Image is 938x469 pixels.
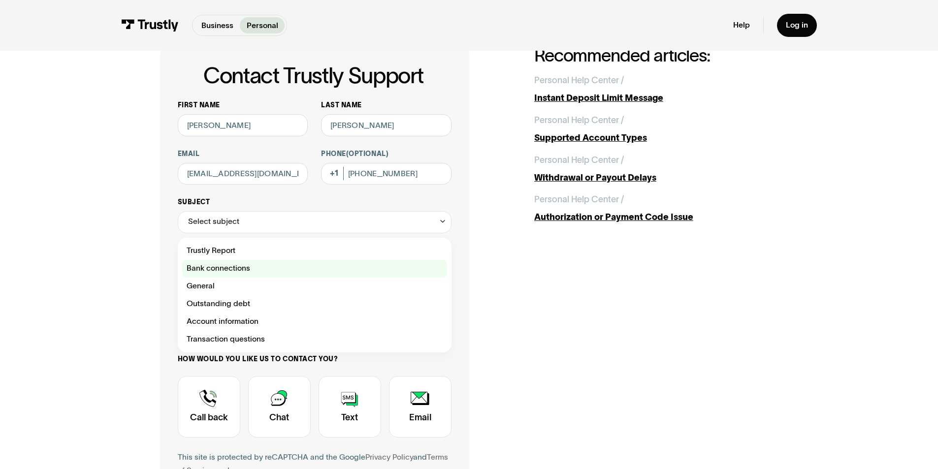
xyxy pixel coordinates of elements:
[534,131,778,145] div: Supported Account Types
[534,154,778,185] a: Personal Help Center /Withdrawal or Payout Delays
[534,92,778,105] div: Instant Deposit Limit Message
[321,150,452,158] label: Phone
[187,333,265,346] span: Transaction questions
[365,453,413,461] a: Privacy Policy
[534,193,624,206] div: Personal Help Center /
[187,280,215,293] span: General
[178,150,308,158] label: Email
[187,244,235,257] span: Trustly Report
[247,20,278,31] p: Personal
[534,74,624,87] div: Personal Help Center /
[178,101,308,110] label: First name
[534,154,624,167] div: Personal Help Center /
[201,20,233,31] p: Business
[733,20,750,30] a: Help
[178,163,308,185] input: alex@mail.com
[178,198,452,207] label: Subject
[321,101,452,110] label: Last name
[786,20,808,30] div: Log in
[534,114,624,127] div: Personal Help Center /
[534,211,778,224] div: Authorization or Payment Code Issue
[178,114,308,136] input: Alex
[176,63,452,88] h1: Contact Trustly Support
[346,150,388,157] span: (Optional)
[187,262,250,275] span: Bank connections
[777,14,817,37] a: Log in
[321,114,452,136] input: Howard
[534,74,778,105] a: Personal Help Center /Instant Deposit Limit Message
[534,193,778,224] a: Personal Help Center /Authorization or Payment Code Issue
[534,171,778,185] div: Withdrawal or Payout Delays
[178,233,452,352] nav: Select subject
[321,163,452,185] input: (555) 555-5555
[194,17,240,33] a: Business
[188,215,239,228] div: Select subject
[178,355,452,364] label: How would you like us to contact you?
[121,19,179,31] img: Trustly Logo
[178,211,452,233] div: Select subject
[534,114,778,145] a: Personal Help Center /Supported Account Types
[187,297,250,311] span: Outstanding debt
[187,315,259,328] span: Account information
[240,17,285,33] a: Personal
[534,46,778,65] h2: Recommended articles:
